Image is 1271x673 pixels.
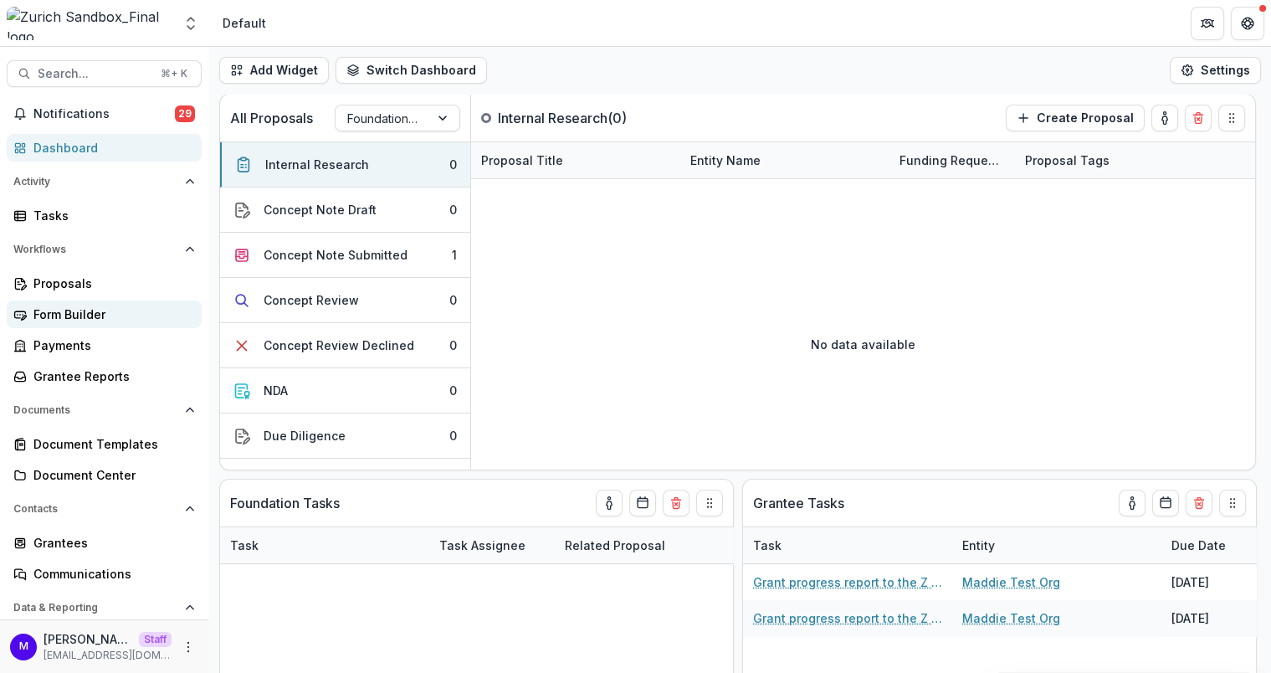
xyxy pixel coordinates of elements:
[1015,142,1224,178] div: Proposal Tags
[157,64,191,83] div: ⌘ + K
[13,503,178,515] span: Contacts
[220,323,470,368] button: Concept Review Declined0
[38,67,151,81] span: Search...
[7,529,202,557] a: Grantees
[7,236,202,263] button: Open Workflows
[230,493,340,513] p: Foundation Tasks
[336,57,487,84] button: Switch Dashboard
[230,108,313,128] p: All Proposals
[7,7,172,40] img: Zurich Sandbox_Final logo
[216,11,273,35] nav: breadcrumb
[555,527,764,563] div: Related Proposal
[962,573,1060,591] a: Maddie Test Org
[7,560,202,588] a: Communications
[1152,490,1179,516] button: Calendar
[179,7,202,40] button: Open entity switcher
[1186,490,1212,516] button: Delete card
[663,490,689,516] button: Delete card
[33,139,188,157] div: Dashboard
[33,275,188,292] div: Proposals
[220,188,470,233] button: Concept Note Draft0
[1015,152,1120,169] div: Proposal Tags
[264,201,377,218] div: Concept Note Draft
[265,156,369,173] div: Internal Research
[471,152,573,169] div: Proposal Title
[7,594,202,621] button: Open Data & Reporting
[13,244,178,255] span: Workflows
[264,336,414,354] div: Concept Review Declined
[429,527,555,563] div: Task Assignee
[449,427,457,444] div: 0
[7,134,202,162] a: Dashboard
[33,565,188,583] div: Communications
[7,270,202,297] a: Proposals
[962,609,1060,627] a: Maddie Test Org
[139,632,172,647] p: Staff
[1119,490,1145,516] button: toggle-assigned-to-me
[743,527,952,563] div: Task
[219,57,329,84] button: Add Widget
[220,233,470,278] button: Concept Note Submitted1
[889,142,1015,178] div: Funding Requested
[7,60,202,87] button: Search...
[1006,105,1145,131] button: Create Proposal
[220,537,269,554] div: Task
[7,100,202,127] button: Notifications29
[952,527,1161,563] div: Entity
[220,527,429,563] div: Task
[33,367,188,385] div: Grantee Reports
[33,306,188,323] div: Form Builder
[7,202,202,229] a: Tasks
[680,142,889,178] div: Entity Name
[33,534,188,552] div: Grantees
[680,152,771,169] div: Entity Name
[220,414,470,459] button: Due Diligence0
[7,496,202,522] button: Open Contacts
[429,537,536,554] div: Task Assignee
[33,466,188,484] div: Document Center
[44,648,172,663] p: [EMAIL_ADDRESS][DOMAIN_NAME]
[471,142,680,178] div: Proposal Title
[264,246,407,264] div: Concept Note Submitted
[811,336,915,353] p: No data available
[449,382,457,399] div: 0
[1231,7,1264,40] button: Get Help
[7,461,202,489] a: Document Center
[1170,57,1261,84] button: Settings
[1151,105,1178,131] button: toggle-assigned-to-me
[449,156,457,173] div: 0
[33,435,188,453] div: Document Templates
[7,168,202,195] button: Open Activity
[889,152,1015,169] div: Funding Requested
[1185,105,1212,131] button: Delete card
[7,331,202,359] a: Payments
[178,637,198,657] button: More
[7,397,202,424] button: Open Documents
[1219,490,1246,516] button: Drag
[175,105,195,122] span: 29
[33,207,188,224] div: Tasks
[264,291,359,309] div: Concept Review
[1191,7,1224,40] button: Partners
[33,107,175,121] span: Notifications
[44,630,132,648] p: [PERSON_NAME]
[1218,105,1245,131] button: Drag
[753,609,942,627] a: Grant progress report to the Z Zurich Foundation_
[7,301,202,328] a: Form Builder
[13,404,178,416] span: Documents
[220,278,470,323] button: Concept Review0
[7,362,202,390] a: Grantee Reports
[264,382,288,399] div: NDA
[452,246,457,264] div: 1
[952,537,1005,554] div: Entity
[498,108,627,128] p: Internal Research ( 0 )
[449,291,457,309] div: 0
